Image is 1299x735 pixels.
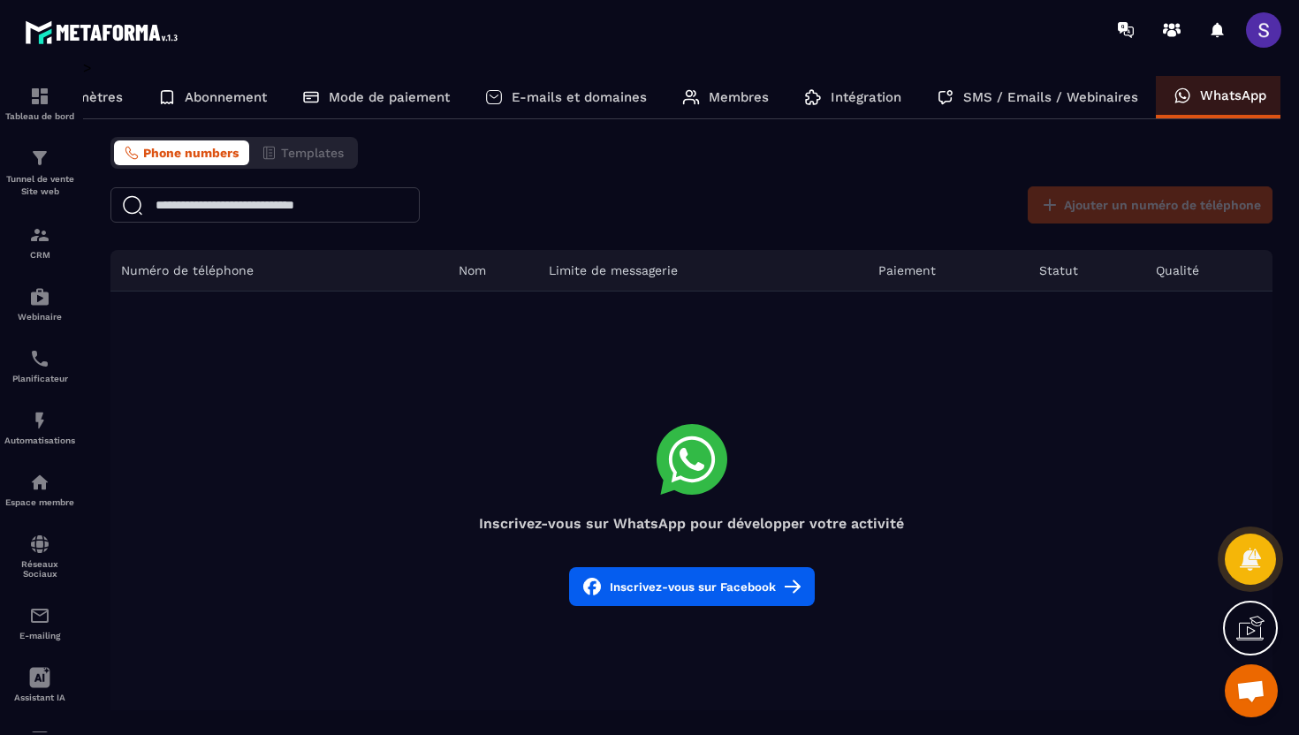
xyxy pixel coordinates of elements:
[29,348,50,369] img: scheduler
[281,146,344,160] span: Templates
[4,592,75,654] a: emailemailE-mailing
[29,286,50,307] img: automations
[29,472,50,493] img: automations
[29,534,50,555] img: social-network
[4,312,75,322] p: Webinaire
[29,86,50,107] img: formation
[831,89,901,105] p: Intégration
[4,335,75,397] a: schedulerschedulerPlanificateur
[4,173,75,198] p: Tunnel de vente Site web
[4,436,75,445] p: Automatisations
[4,374,75,383] p: Planificateur
[143,146,239,160] span: Phone numbers
[448,250,538,292] th: Nom
[868,250,1029,292] th: Paiement
[4,250,75,260] p: CRM
[512,89,647,105] p: E-mails et domaines
[4,134,75,211] a: formationformationTunnel de vente Site web
[4,211,75,273] a: formationformationCRM
[4,693,75,702] p: Assistant IA
[1029,250,1145,292] th: Statut
[114,140,249,165] button: Phone numbers
[709,89,769,105] p: Membres
[110,515,1272,532] h4: Inscrivez-vous sur WhatsApp pour développer votre activité
[538,250,868,292] th: Limite de messagerie
[251,140,354,165] button: Templates
[1225,664,1278,717] div: Ouvrir le chat
[329,89,450,105] p: Mode de paiement
[48,89,123,105] p: Paramètres
[4,631,75,640] p: E-mailing
[4,72,75,134] a: formationformationTableau de bord
[29,605,50,626] img: email
[4,497,75,507] p: Espace membre
[29,224,50,246] img: formation
[4,111,75,121] p: Tableau de bord
[25,16,184,49] img: logo
[1145,250,1272,292] th: Qualité
[963,89,1138,105] p: SMS / Emails / Webinaires
[4,520,75,592] a: social-networksocial-networkRéseaux Sociaux
[29,148,50,169] img: formation
[1200,87,1266,103] p: WhatsApp
[110,250,448,292] th: Numéro de téléphone
[4,559,75,579] p: Réseaux Sociaux
[4,654,75,716] a: Assistant IA
[185,89,267,105] p: Abonnement
[29,410,50,431] img: automations
[569,567,815,606] button: Inscrivez-vous sur Facebook
[4,397,75,458] a: automationsautomationsAutomatisations
[4,273,75,335] a: automationsautomationsWebinaire
[4,458,75,520] a: automationsautomationsEspace membre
